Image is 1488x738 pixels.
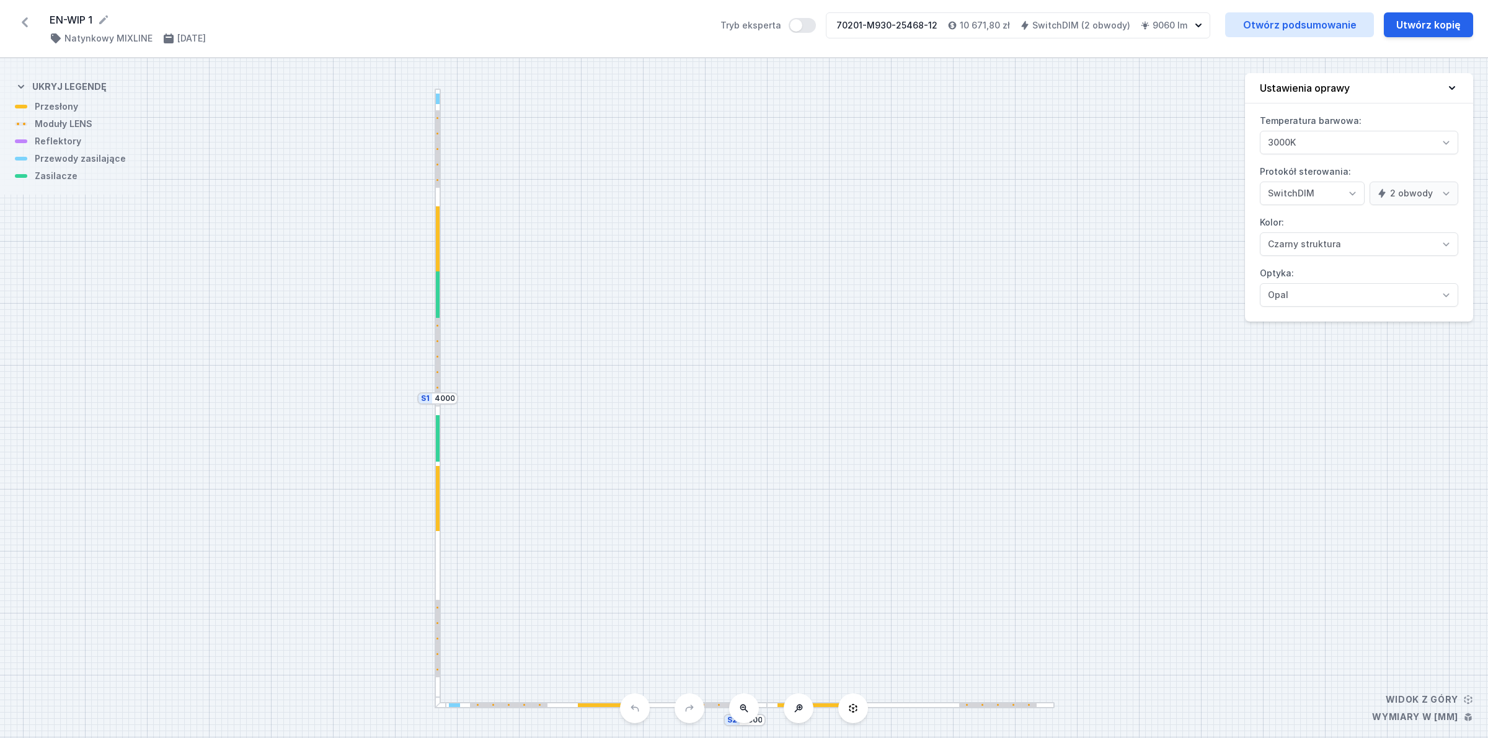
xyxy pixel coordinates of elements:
[789,18,816,33] button: Tryb eksperta
[64,32,153,45] h4: Natynkowy MIXLINE
[1370,182,1458,205] select: Protokół sterowania:
[1245,73,1473,103] button: Ustawienia oprawy
[435,393,454,403] input: Wymiar [mm]
[1260,232,1458,256] select: Kolor:
[1260,263,1458,307] label: Optyka:
[1260,111,1458,154] label: Temperatura barwowa:
[1032,19,1130,32] h4: SwitchDIM (2 obwody)
[1384,12,1473,37] button: Utwórz kopię
[720,18,816,33] label: Tryb eksperta
[177,32,206,45] h4: [DATE]
[1260,213,1458,256] label: Kolor:
[1260,162,1458,205] label: Protokół sterowania:
[1260,81,1350,95] h4: Ustawienia oprawy
[1260,131,1458,154] select: Temperatura barwowa:
[826,12,1210,38] button: 70201-M930-25468-1210 671,80 złSwitchDIM (2 obwody)9060 lm
[15,71,107,100] button: Ukryj legendę
[97,14,110,26] button: Edytuj nazwę projektu
[1260,283,1458,307] select: Optyka:
[960,19,1010,32] h4: 10 671,80 zł
[1260,182,1365,205] select: Protokół sterowania:
[1153,19,1187,32] h4: 9060 lm
[836,19,937,32] div: 70201-M930-25468-12
[50,12,706,27] form: EN-WIP 1
[32,81,107,93] h4: Ukryj legendę
[1225,12,1374,37] a: Otwórz podsumowanie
